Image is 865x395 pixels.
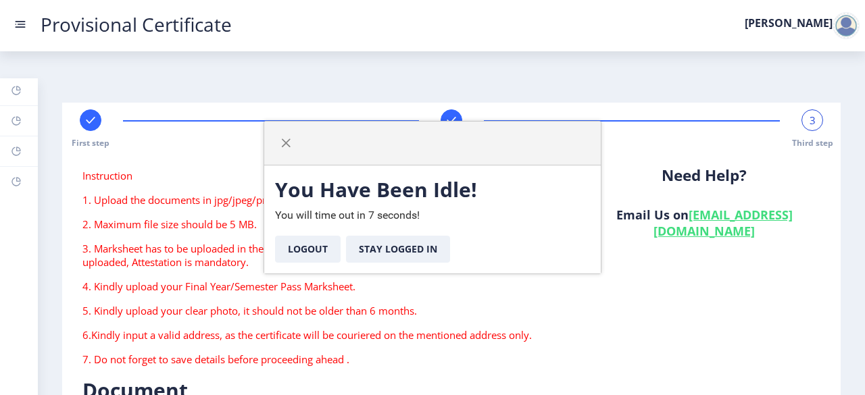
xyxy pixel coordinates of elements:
[82,328,568,342] p: 6.Kindly input a valid address, as the certificate will be couriered on the mentioned address only.
[264,165,601,273] div: You will time out in 7 seconds!
[792,137,833,149] span: Third step
[82,352,568,366] p: 7. Do not forget to save details before proceeding ahead .
[82,304,568,317] p: 5. Kindly upload your clear photo, it should not be older than 6 months.
[82,242,568,269] p: 3. Marksheet has to be uploaded in the original copy . In case of Photocopy / Xerox copies being ...
[82,280,568,293] p: 4. Kindly upload your Final Year/Semester Pass Marksheet.
[275,236,341,263] button: Logout
[745,18,833,28] label: [PERSON_NAME]
[662,165,747,186] b: Need Help?
[72,137,109,149] span: First step
[346,236,450,263] button: Stay Logged In
[810,113,816,127] span: 3
[588,207,820,239] h6: Email Us on
[653,207,793,239] a: [EMAIL_ADDRESS][DOMAIN_NAME]
[82,193,568,207] p: 1. Upload the documents in jpg/jpeg/png or pdf format only .
[82,169,132,182] span: Instruction
[27,18,245,32] a: Provisional Certificate
[82,217,568,231] p: 2. Maximum file size should be 5 MB.
[275,176,590,203] h3: You Have Been Idle!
